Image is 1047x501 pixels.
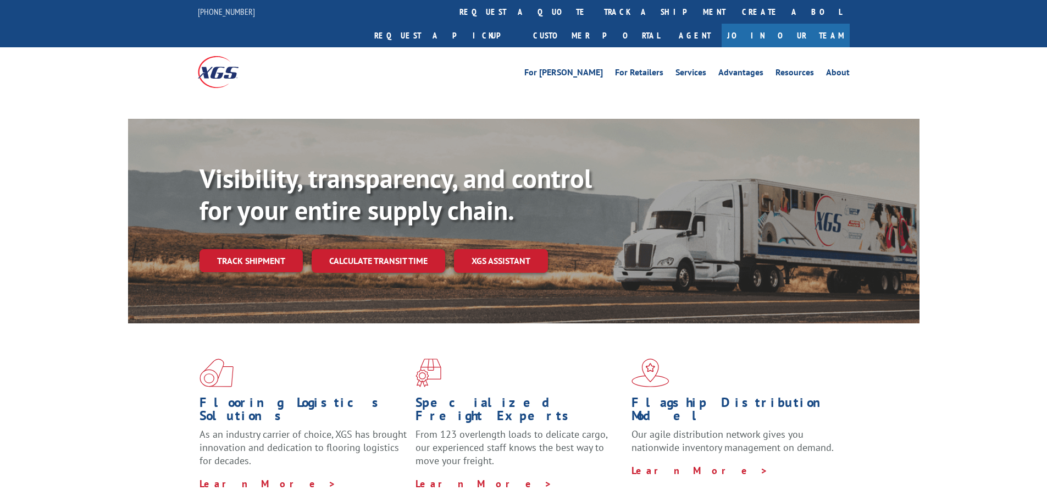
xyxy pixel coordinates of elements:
[615,68,663,80] a: For Retailers
[631,359,669,387] img: xgs-icon-flagship-distribution-model-red
[631,396,839,428] h1: Flagship Distribution Model
[416,359,441,387] img: xgs-icon-focused-on-flooring-red
[718,68,763,80] a: Advantages
[200,396,407,428] h1: Flooring Logistics Solutions
[200,428,407,467] span: As an industry carrier of choice, XGS has brought innovation and dedication to flooring logistics...
[416,477,552,490] a: Learn More >
[366,24,525,47] a: Request a pickup
[775,68,814,80] a: Resources
[524,68,603,80] a: For [PERSON_NAME]
[826,68,850,80] a: About
[312,249,445,273] a: Calculate transit time
[631,464,768,477] a: Learn More >
[454,249,548,273] a: XGS ASSISTANT
[200,161,592,227] b: Visibility, transparency, and control for your entire supply chain.
[200,477,336,490] a: Learn More >
[631,428,834,454] span: Our agile distribution network gives you nationwide inventory management on demand.
[416,428,623,477] p: From 123 overlength loads to delicate cargo, our experienced staff knows the best way to move you...
[200,249,303,272] a: Track shipment
[722,24,850,47] a: Join Our Team
[675,68,706,80] a: Services
[525,24,668,47] a: Customer Portal
[200,359,234,387] img: xgs-icon-total-supply-chain-intelligence-red
[416,396,623,428] h1: Specialized Freight Experts
[198,6,255,17] a: [PHONE_NUMBER]
[668,24,722,47] a: Agent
